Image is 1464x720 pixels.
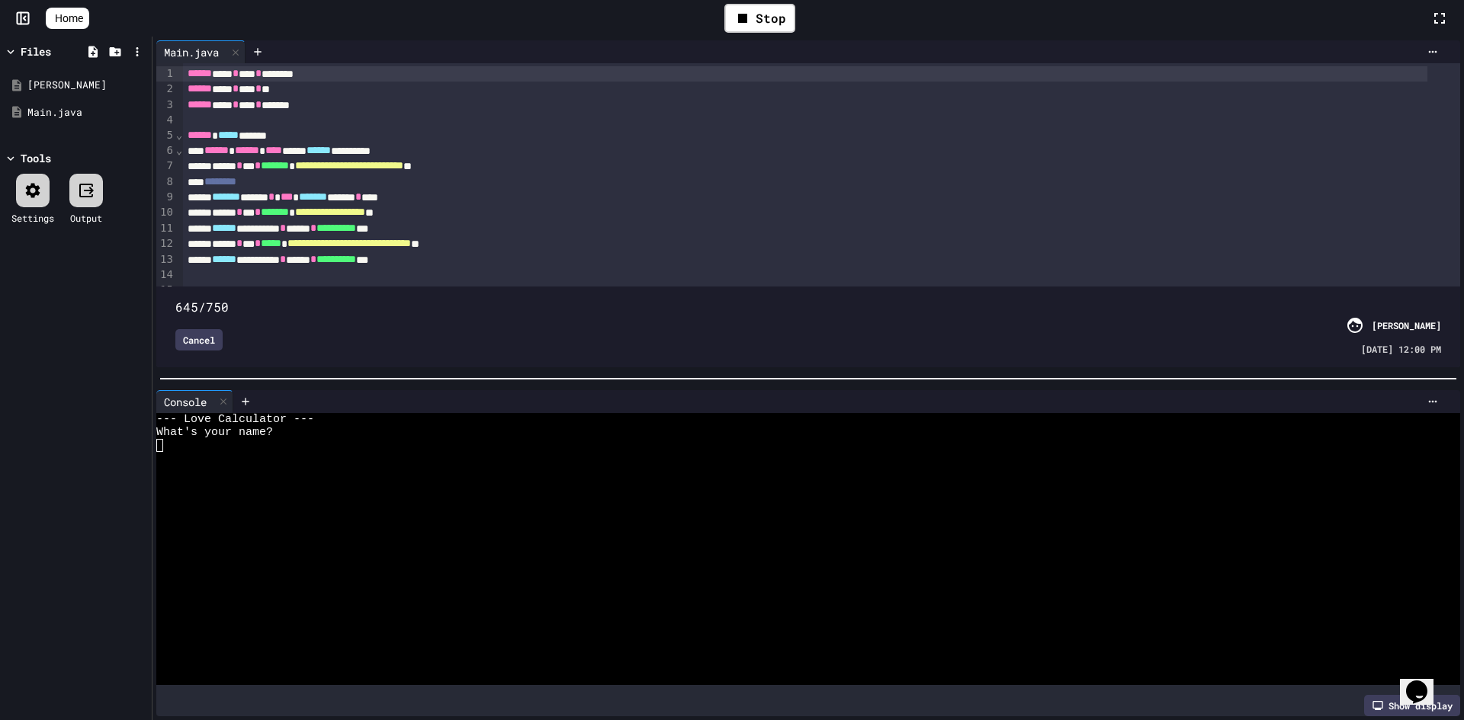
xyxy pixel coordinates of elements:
[46,8,89,29] a: Home
[27,105,146,120] div: Main.java
[156,394,214,410] div: Console
[175,298,1441,316] div: 645/750
[156,113,175,128] div: 4
[1372,318,1441,332] div: [PERSON_NAME]
[156,190,175,205] div: 9
[156,267,175,283] div: 14
[55,11,83,26] span: Home
[1400,659,1449,705] iframe: chat widget
[156,66,175,82] div: 1
[21,43,51,59] div: Files
[156,44,226,60] div: Main.java
[70,211,102,225] div: Output
[1364,695,1460,716] div: Show display
[156,143,175,158] div: 6
[156,426,273,439] span: What's your name?
[1361,342,1441,356] span: [DATE] 12:00 PM
[156,128,175,143] div: 5
[156,158,175,174] div: 7
[21,150,51,166] div: Tools
[156,390,233,413] div: Console
[175,144,183,156] span: Fold line
[156,252,175,267] div: 13
[175,329,223,350] div: Cancel
[175,129,183,141] span: Fold line
[156,221,175,236] div: 11
[156,205,175,220] div: 10
[156,82,175,97] div: 2
[156,174,175,190] div: 8
[11,211,54,225] div: Settings
[156,40,246,63] div: Main.java
[156,98,175,113] div: 3
[156,236,175,251] div: 12
[156,283,175,298] div: 15
[724,4,795,33] div: Stop
[27,78,146,93] div: [PERSON_NAME]
[156,413,314,426] span: --- Love Calculator ---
